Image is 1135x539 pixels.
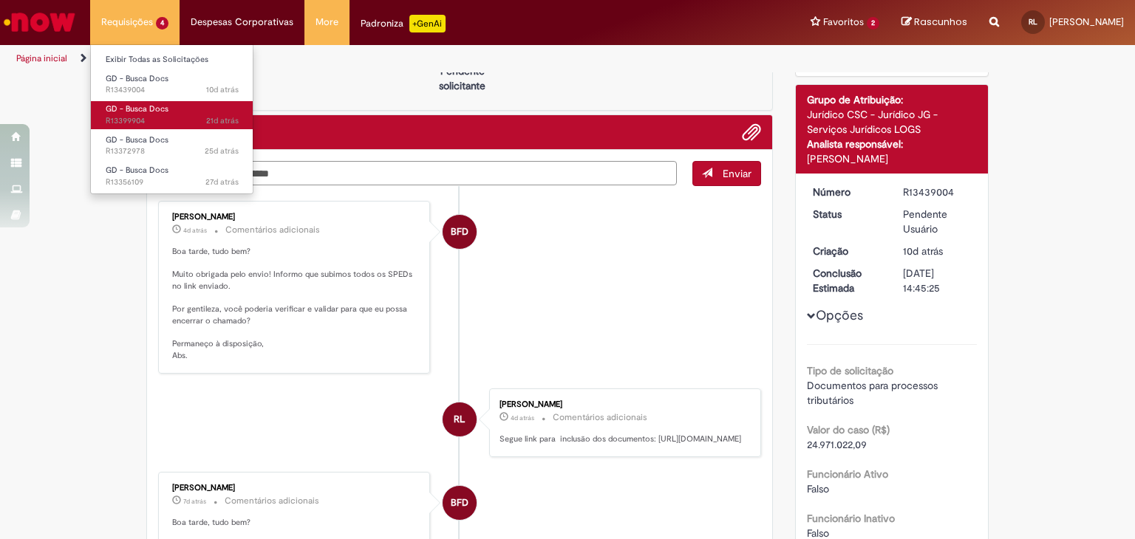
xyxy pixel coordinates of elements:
[742,123,761,142] button: Adicionar anexos
[183,497,206,506] span: 7d atrás
[106,145,239,157] span: R13372978
[802,185,893,199] dt: Número
[807,512,895,525] b: Funcionário Inativo
[807,151,978,166] div: [PERSON_NAME]
[903,266,972,295] div: [DATE] 14:45:25
[807,438,867,451] span: 24.971.022,09
[903,244,943,258] time: 22/08/2025 10:22:11
[1029,17,1037,27] span: RL
[225,495,319,507] small: Comentários adicionais
[807,92,978,107] div: Grupo de Atribuição:
[443,215,477,249] div: Beatriz Florio De Jesus
[183,497,206,506] time: 25/08/2025 17:30:32
[106,176,239,188] span: R13356109
[91,52,253,68] a: Exibir Todas as Solicitações
[106,73,168,84] span: GD - Busca Docs
[361,15,446,32] div: Padroniza
[723,167,751,180] span: Enviar
[823,15,864,30] span: Favoritos
[807,107,978,137] div: Jurídico CSC - Jurídico JG - Serviços Jurídicos LOGS
[553,411,647,424] small: Comentários adicionais
[183,226,207,235] time: 28/08/2025 18:00:56
[158,161,677,186] textarea: Digite sua mensagem aqui...
[426,63,498,93] p: Pendente solicitante
[914,15,967,29] span: Rascunhos
[443,402,477,436] div: Rayany Monique Felisberto de Lima
[106,115,239,127] span: R13399904
[225,224,320,236] small: Comentários adicionais
[903,185,972,199] div: R13439004
[807,482,829,495] span: Falso
[11,45,746,72] ul: Trilhas de página
[106,103,168,114] span: GD - Busca Docs
[183,226,207,235] span: 4d atrás
[500,433,746,445] p: Segue link para inclusão dos documentos: [URL][DOMAIN_NAME]
[451,485,468,521] span: BFD
[802,244,893,258] dt: Criação
[409,15,446,32] p: +GenAi
[1,7,78,37] img: ServiceNow
[205,145,239,157] time: 07/08/2025 20:17:27
[903,244,972,258] div: 22/08/2025 10:22:11
[205,176,239,188] time: 05/08/2025 15:19:13
[206,84,239,95] span: 10d atrás
[106,134,168,145] span: GD - Busca Docs
[802,266,893,295] dt: Conclusão Estimada
[91,132,253,159] a: Aberto R13372978 : GD - Busca Docs
[692,161,761,186] button: Enviar
[91,71,253,98] a: Aberto R13439004 : GD - Busca Docs
[191,15,293,30] span: Despesas Corporativas
[807,137,978,151] div: Analista responsável:
[172,484,418,492] div: [PERSON_NAME]
[443,486,477,520] div: Beatriz Florio De Jesus
[206,84,239,95] time: 22/08/2025 10:22:13
[106,84,239,96] span: R13439004
[867,17,879,30] span: 2
[172,213,418,222] div: [PERSON_NAME]
[1049,16,1124,28] span: [PERSON_NAME]
[16,52,67,64] a: Página inicial
[454,402,465,437] span: RL
[106,165,168,176] span: GD - Busca Docs
[101,15,153,30] span: Requisições
[901,16,967,30] a: Rascunhos
[807,379,941,407] span: Documentos para processos tributários
[206,115,239,126] span: 21d atrás
[807,364,893,377] b: Tipo de solicitação
[903,207,972,236] div: Pendente Usuário
[511,413,534,422] span: 4d atrás
[807,423,890,436] b: Valor do caso (R$)
[903,244,943,258] span: 10d atrás
[511,413,534,422] time: 28/08/2025 17:53:41
[156,17,168,30] span: 4
[90,44,253,194] ul: Requisições
[802,207,893,222] dt: Status
[451,214,468,250] span: BFD
[172,246,418,362] p: Boa tarde, tudo bem? Muito obrigada pelo envio! Informo que subimos todos os SPEDs no link enviad...
[205,176,239,188] span: 27d atrás
[316,15,338,30] span: More
[500,400,746,409] div: [PERSON_NAME]
[91,162,253,190] a: Aberto R13356109 : GD - Busca Docs
[205,145,239,157] span: 25d atrás
[807,467,888,481] b: Funcionário Ativo
[91,101,253,128] a: Aberto R13399904 : GD - Busca Docs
